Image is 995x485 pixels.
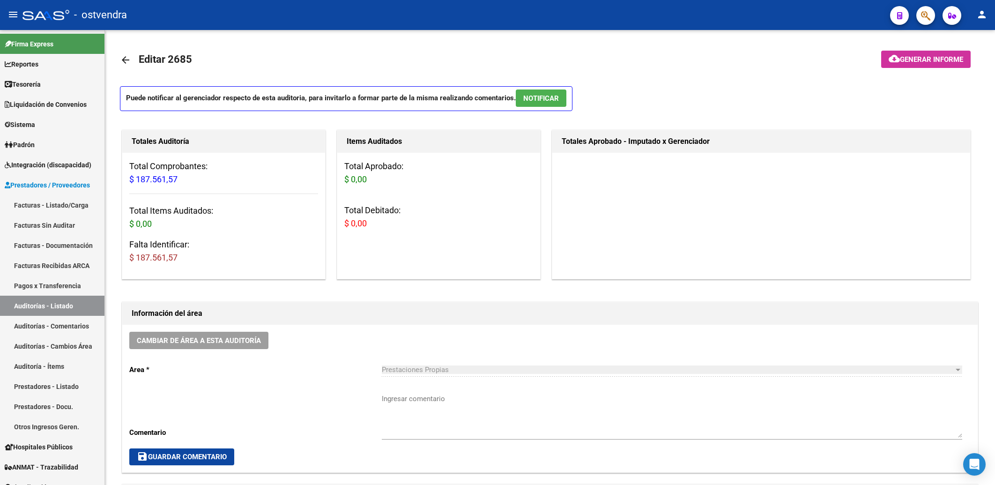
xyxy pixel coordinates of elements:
span: $ 187.561,57 [129,174,178,184]
span: Reportes [5,59,38,69]
button: Guardar Comentario [129,448,234,465]
button: Generar informe [881,51,971,68]
mat-icon: menu [7,9,19,20]
h3: Total Comprobantes: [129,160,318,186]
mat-icon: person [976,9,988,20]
span: Firma Express [5,39,53,49]
p: Area * [129,365,382,375]
span: $ 0,00 [129,219,152,229]
span: Editar 2685 [139,53,192,65]
span: $ 187.561,57 [129,253,178,262]
p: Comentario [129,427,382,438]
h3: Total Debitado: [344,204,533,230]
h1: Totales Auditoría [132,134,316,149]
span: Hospitales Públicos [5,442,73,452]
span: ANMAT - Trazabilidad [5,462,78,472]
h3: Falta Identificar: [129,238,318,264]
span: Padrón [5,140,35,150]
span: Cambiar de área a esta auditoría [137,336,261,345]
span: Guardar Comentario [137,453,227,461]
span: Sistema [5,119,35,130]
span: $ 0,00 [344,218,367,228]
mat-icon: cloud_download [889,53,900,64]
h1: Items Auditados [347,134,531,149]
button: NOTIFICAR [516,90,566,107]
mat-icon: save [137,451,148,462]
p: Puede notificar al gerenciador respecto de esta auditoria, para invitarlo a formar parte de la mi... [120,86,572,111]
span: NOTIFICAR [523,94,559,103]
h1: Información del área [132,306,968,321]
span: Liquidación de Convenios [5,99,87,110]
button: Cambiar de área a esta auditoría [129,332,268,349]
span: Generar informe [900,55,963,64]
span: Integración (discapacidad) [5,160,91,170]
div: Open Intercom Messenger [963,453,986,476]
h1: Totales Aprobado - Imputado x Gerenciador [562,134,961,149]
span: Tesorería [5,79,41,90]
span: $ 0,00 [344,174,367,184]
h3: Total Aprobado: [344,160,533,186]
span: Prestaciones Propias [382,366,449,374]
h3: Total Items Auditados: [129,204,318,231]
mat-icon: arrow_back [120,54,131,66]
span: - ostvendra [74,5,127,25]
span: Prestadores / Proveedores [5,180,90,190]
